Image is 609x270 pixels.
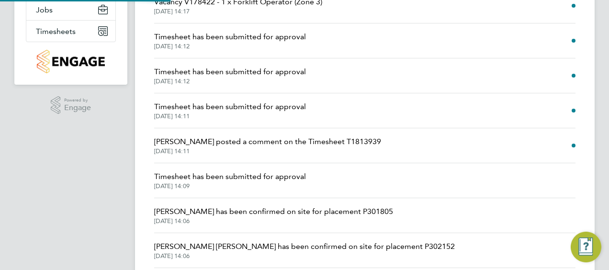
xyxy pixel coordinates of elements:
span: Powered by [64,96,91,104]
a: Powered byEngage [51,96,91,114]
span: [DATE] 14:06 [154,252,455,260]
span: [DATE] 14:11 [154,147,381,155]
span: Timesheets [36,27,76,36]
a: Timesheet has been submitted for approval[DATE] 14:11 [154,101,306,120]
a: Timesheet has been submitted for approval[DATE] 14:09 [154,171,306,190]
span: [PERSON_NAME] posted a comment on the Timesheet T1813939 [154,136,381,147]
a: [PERSON_NAME] has been confirmed on site for placement P301805[DATE] 14:06 [154,206,393,225]
a: Go to home page [26,50,116,73]
span: [DATE] 14:06 [154,217,393,225]
a: [PERSON_NAME] [PERSON_NAME] has been confirmed on site for placement P302152[DATE] 14:06 [154,241,455,260]
a: Timesheet has been submitted for approval[DATE] 14:12 [154,66,306,85]
span: Timesheet has been submitted for approval [154,31,306,43]
a: [PERSON_NAME] posted a comment on the Timesheet T1813939[DATE] 14:11 [154,136,381,155]
span: [DATE] 14:11 [154,112,306,120]
span: Engage [64,104,91,112]
img: countryside-properties-logo-retina.png [37,50,104,73]
button: Engage Resource Center [571,232,601,262]
span: [DATE] 14:12 [154,78,306,85]
span: [DATE] 14:12 [154,43,306,50]
span: Timesheet has been submitted for approval [154,66,306,78]
span: Timesheet has been submitted for approval [154,171,306,182]
a: Timesheet has been submitted for approval[DATE] 14:12 [154,31,306,50]
span: Jobs [36,5,53,14]
span: [DATE] 14:17 [154,8,322,15]
span: [DATE] 14:09 [154,182,306,190]
span: [PERSON_NAME] has been confirmed on site for placement P301805 [154,206,393,217]
span: Timesheet has been submitted for approval [154,101,306,112]
button: Timesheets [26,21,115,42]
span: [PERSON_NAME] [PERSON_NAME] has been confirmed on site for placement P302152 [154,241,455,252]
